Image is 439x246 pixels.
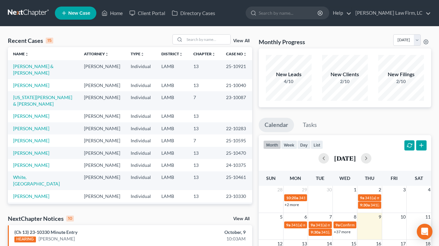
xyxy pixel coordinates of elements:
[125,91,156,110] td: Individual
[188,171,221,190] td: 13
[188,134,221,147] td: 7
[322,78,368,85] div: 2/10
[13,95,72,107] a: [US_STATE][PERSON_NAME] & [PERSON_NAME]
[365,195,428,200] span: 341(a) meeting for [PERSON_NAME]
[259,38,305,46] h3: Monthly Progress
[79,122,125,134] td: [PERSON_NAME]
[13,193,49,199] a: [PERSON_NAME]
[391,175,398,181] span: Fri
[221,171,252,190] td: 25-10461
[291,222,354,227] span: 341(a) meeting for [PERSON_NAME]
[340,222,415,227] span: Confirmation hearing for [PERSON_NAME]
[156,134,188,147] td: LAMB
[66,216,74,221] div: 10
[311,222,315,227] span: 9a
[322,71,368,78] div: New Clients
[188,60,221,79] td: 13
[125,171,156,190] td: Individual
[221,134,252,147] td: 25-10595
[321,230,419,235] span: 341(a) meeting for [PERSON_NAME] & [PERSON_NAME]
[13,126,49,131] a: [PERSON_NAME]
[378,186,382,194] span: 2
[360,195,364,200] span: 9a
[156,122,188,134] td: LAMB
[277,186,283,194] span: 28
[79,190,125,202] td: [PERSON_NAME]
[339,175,350,181] span: Wed
[173,236,246,242] div: 10:03AM
[156,60,188,79] td: LAMB
[259,7,318,19] input: Search by name...
[125,60,156,79] td: Individual
[221,190,252,202] td: 23-10330
[378,78,424,85] div: 2/10
[125,190,156,202] td: Individual
[156,159,188,171] td: LAMB
[188,202,221,215] td: 13
[156,190,188,202] td: LAMB
[125,122,156,134] td: Individual
[365,175,374,181] span: Thu
[173,229,246,236] div: October, 9
[297,140,311,149] button: day
[188,190,221,202] td: 13
[125,147,156,159] td: Individual
[427,186,431,194] span: 4
[13,174,60,186] a: White, [GEOGRAPHIC_DATA]
[304,213,308,221] span: 6
[79,202,125,215] td: [PERSON_NAME]
[299,195,362,200] span: 341(a) meeting for [PERSON_NAME]
[311,140,323,149] button: list
[68,11,90,16] span: New Case
[79,134,125,147] td: [PERSON_NAME]
[140,52,144,56] i: unfold_more
[156,79,188,91] td: LAMB
[286,222,290,227] span: 9a
[266,71,312,78] div: New Leads
[84,51,109,56] a: Attorneyunfold_more
[221,202,252,215] td: 25-10614
[156,91,188,110] td: LAMB
[259,118,294,132] a: Calendar
[221,79,252,91] td: 21-10040
[79,147,125,159] td: [PERSON_NAME]
[46,38,53,44] div: 15
[13,51,29,56] a: Nameunfold_more
[131,51,144,56] a: Typeunfold_more
[353,213,357,221] span: 8
[286,195,298,200] span: 10:20a
[221,122,252,134] td: 22-10283
[221,147,252,159] td: 25-10470
[221,91,252,110] td: 23-10087
[125,202,156,215] td: Individual
[105,52,109,56] i: unfold_more
[156,147,188,159] td: LAMB
[179,52,183,56] i: unfold_more
[266,78,312,85] div: 4/10
[400,213,406,221] span: 10
[125,79,156,91] td: Individual
[156,171,188,190] td: LAMB
[329,213,333,221] span: 7
[25,52,29,56] i: unfold_more
[233,39,250,43] a: View All
[156,110,188,122] td: LAMB
[79,91,125,110] td: [PERSON_NAME]
[263,140,281,149] button: month
[402,186,406,194] span: 3
[13,162,49,168] a: [PERSON_NAME]
[193,51,216,56] a: Chapterunfold_more
[415,175,423,181] span: Sat
[13,63,54,76] a: [PERSON_NAME] & [PERSON_NAME]
[185,35,230,44] input: Search by name...
[79,79,125,91] td: [PERSON_NAME]
[417,224,432,239] div: Open Intercom Messenger
[334,155,356,162] h2: [DATE]
[425,213,431,221] span: 11
[188,159,221,171] td: 13
[378,213,382,221] span: 9
[297,118,323,132] a: Tasks
[14,229,77,235] a: (Ch 13) 23-10330 Minute Entry
[301,186,308,194] span: 29
[14,237,36,242] div: HEARING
